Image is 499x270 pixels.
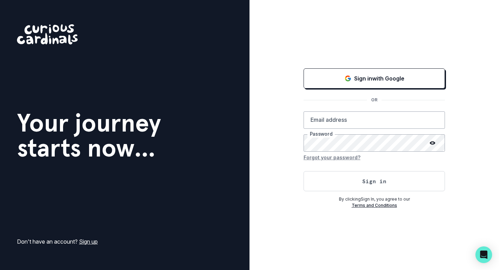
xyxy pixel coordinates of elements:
a: Terms and Conditions [352,203,397,208]
img: Curious Cardinals Logo [17,24,78,44]
a: Sign up [79,238,98,245]
button: Sign in with Google (GSuite) [304,68,445,88]
p: OR [367,97,382,103]
p: Sign in with Google [354,74,404,83]
button: Sign in [304,171,445,191]
h1: Your journey starts now... [17,110,161,160]
p: Don't have an account? [17,237,98,246]
p: By clicking Sign In , you agree to our [304,196,445,202]
button: Forgot your password? [304,152,360,163]
div: Open Intercom Messenger [475,246,492,263]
